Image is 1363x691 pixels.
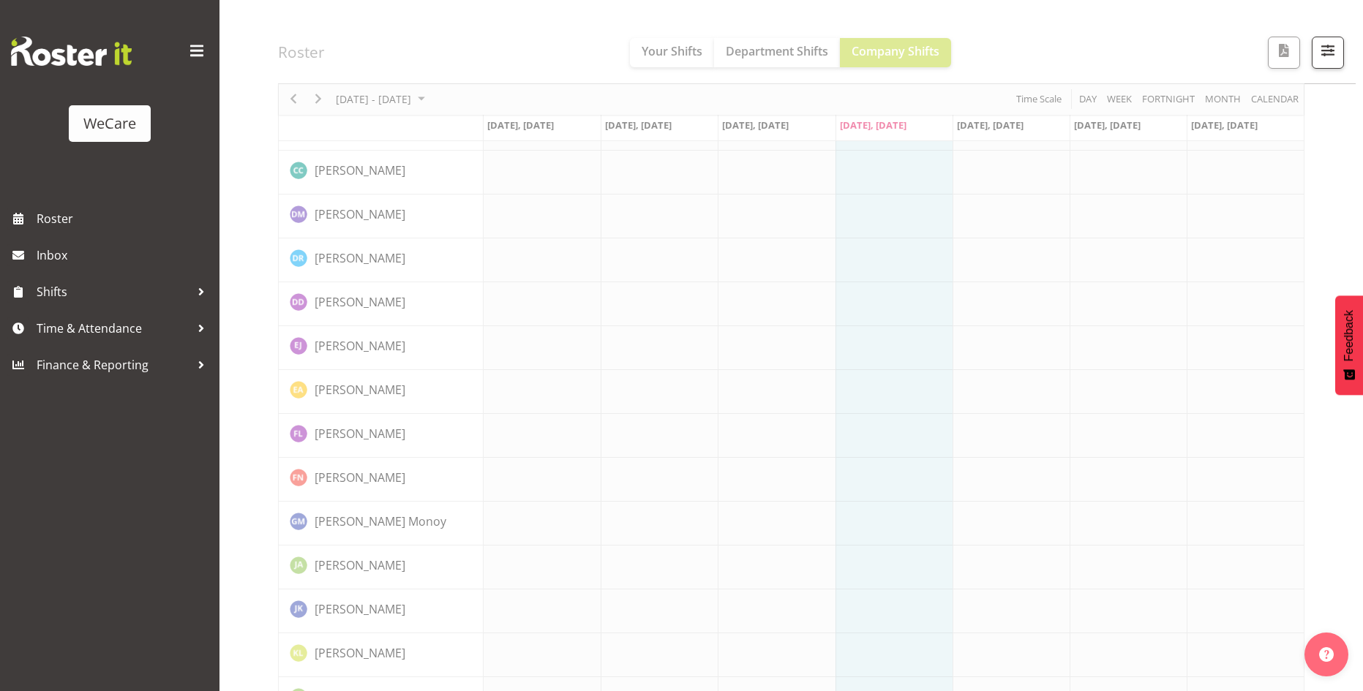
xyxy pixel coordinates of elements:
[83,113,136,135] div: WeCare
[1335,295,1363,395] button: Feedback - Show survey
[1312,37,1344,69] button: Filter Shifts
[37,244,212,266] span: Inbox
[37,317,190,339] span: Time & Attendance
[1343,310,1356,361] span: Feedback
[11,37,132,66] img: Rosterit website logo
[37,354,190,376] span: Finance & Reporting
[37,208,212,230] span: Roster
[37,281,190,303] span: Shifts
[1319,647,1334,662] img: help-xxl-2.png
